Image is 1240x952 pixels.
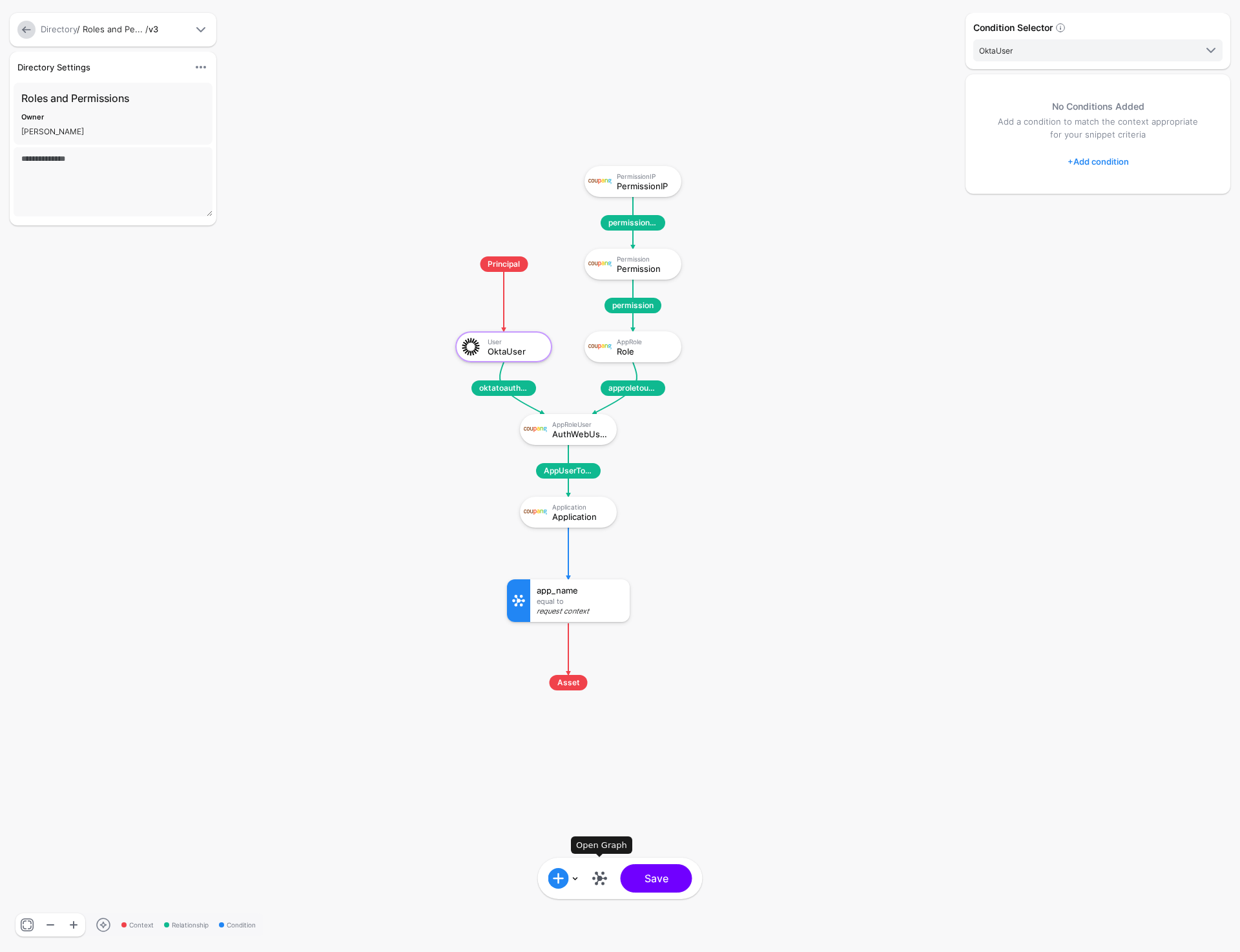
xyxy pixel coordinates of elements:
div: PermissionIP [617,181,672,191]
div: OktaUser [488,347,543,356]
span: Context [121,920,154,930]
div: Role [617,347,672,356]
img: svg+xml;base64,PHN2ZyBpZD0iTG9nbyIgeG1sbnM9Imh0dHA6Ly93d3cudzMub3JnLzIwMDAvc3ZnIiB3aWR0aD0iMTIxLj... [588,335,612,358]
p: Add a condition to match the context appropriate for your snippet criteria [991,116,1204,141]
div: Equal To [537,597,623,605]
div: Directory Settings [12,61,188,74]
img: svg+xml;base64,PHN2ZyBpZD0iTG9nbyIgeG1sbnM9Imh0dHA6Ly93d3cudzMub3JnLzIwMDAvc3ZnIiB3aWR0aD0iMTIxLj... [524,418,547,441]
a: Add condition [1068,151,1129,172]
div: AppRole [617,338,672,346]
div: AppRoleUser [552,420,608,428]
span: Asset [550,675,588,690]
span: Condition [219,920,256,930]
div: User [488,338,543,346]
strong: Owner [21,112,44,121]
div: Request Context [537,608,623,616]
span: OktaUser [979,46,1013,56]
h3: Roles and Permissions [21,90,205,106]
span: AppUserToApp [536,463,601,479]
img: svg+xml;base64,PHN2ZyBpZD0iTG9nbyIgeG1sbnM9Imh0dHA6Ly93d3cudzMub3JnLzIwMDAvc3ZnIiB3aWR0aD0iMTIxLj... [524,501,547,524]
div: Application [552,503,608,511]
span: oktatoauthwebuser [471,380,536,396]
span: Relationship [164,920,209,930]
span: Principal [480,256,528,272]
div: app_name [537,586,623,595]
strong: Condition Selector [973,22,1053,33]
h5: No Conditions Added [991,100,1204,113]
a: Directory [41,24,77,34]
div: AuthWebUser [552,429,608,439]
strong: v3 [149,24,158,34]
img: svg+xml;base64,PHN2ZyBpZD0iTG9nbyIgeG1sbnM9Imh0dHA6Ly93d3cudzMub3JnLzIwMDAvc3ZnIiB3aWR0aD0iMTIxLj... [588,170,612,193]
button: Save [621,864,692,893]
span: approletouser [601,380,665,396]
div: Permission [617,255,672,263]
span: + [1068,156,1073,167]
img: svg+xml;base64,PHN2ZyBpZD0iTG9nbyIgeG1sbnM9Imh0dHA6Ly93d3cudzMub3JnLzIwMDAvc3ZnIiB3aWR0aD0iMTIxLj... [588,253,612,276]
div: Permission [617,264,672,273]
img: svg+xml;base64,PHN2ZyB3aWR0aD0iNjQiIGhlaWdodD0iNjQiIHZpZXdCb3g9IjAgMCA2NCA2NCIgZmlsbD0ibm9uZSIgeG... [459,335,482,358]
div: / Roles and Pe... / [38,23,191,36]
div: Open Graph [571,836,632,854]
div: PermissionIP [617,172,672,180]
span: permissioniptopermission [601,215,665,231]
span: permission [604,298,661,313]
app-identifier: [PERSON_NAME] [21,127,84,136]
div: Application [552,512,608,521]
